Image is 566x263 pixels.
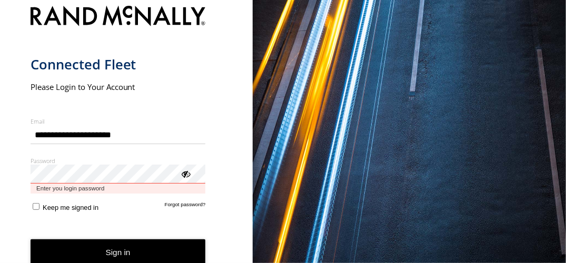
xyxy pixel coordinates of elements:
img: Rand McNally [31,4,206,31]
span: Enter you login password [31,184,206,194]
input: Keep me signed in [33,203,39,210]
h2: Please Login to Your Account [31,82,206,92]
h1: Connected Fleet [31,56,206,73]
span: Keep me signed in [43,204,98,211]
label: Email [31,117,206,125]
label: Password [31,157,206,165]
a: Forgot password? [165,201,206,211]
div: ViewPassword [180,168,191,179]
